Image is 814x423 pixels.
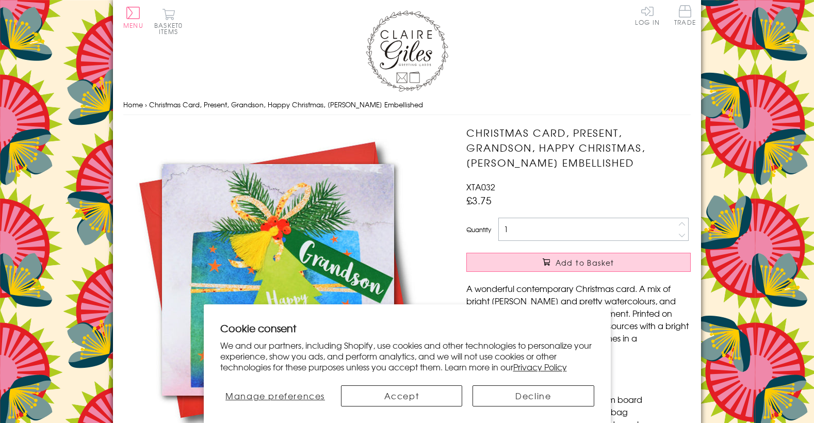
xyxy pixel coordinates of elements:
button: Decline [473,385,594,406]
nav: breadcrumbs [123,94,691,116]
span: Trade [674,5,696,25]
a: Home [123,100,143,109]
p: A wonderful contemporary Christmas card. A mix of bright [PERSON_NAME] and pretty watercolours, a... [466,282,691,356]
h2: Cookie consent [220,321,594,335]
a: Trade [674,5,696,27]
span: 0 items [159,21,183,36]
button: Add to Basket [466,253,691,272]
button: Basket0 items [154,8,183,35]
span: › [145,100,147,109]
button: Accept [341,385,462,406]
a: Log In [635,5,660,25]
span: Add to Basket [556,257,614,268]
span: £3.75 [466,193,492,207]
span: Manage preferences [225,389,325,402]
a: Privacy Policy [513,361,567,373]
button: Manage preferences [220,385,331,406]
span: XTA032 [466,181,495,193]
label: Quantity [466,225,491,234]
h1: Christmas Card, Present, Grandson, Happy Christmas, [PERSON_NAME] Embellished [466,125,691,170]
button: Menu [123,7,143,28]
p: We and our partners, including Shopify, use cookies and other technologies to personalize your ex... [220,340,594,372]
span: Menu [123,21,143,30]
span: Christmas Card, Present, Grandson, Happy Christmas, [PERSON_NAME] Embellished [149,100,423,109]
img: Claire Giles Greetings Cards [366,10,448,92]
